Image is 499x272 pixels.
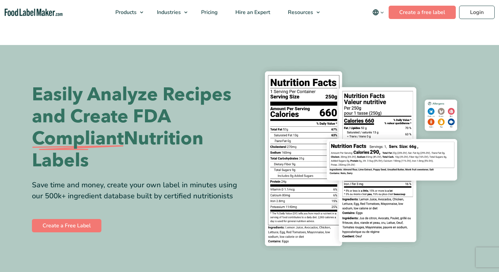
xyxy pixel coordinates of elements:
span: Products [113,9,137,16]
a: Create a free label [389,6,456,19]
span: Pricing [199,9,218,16]
div: Save time and money, create your own label in minutes using our 500k+ ingredient database built b... [32,180,245,202]
a: Create a Free Label [32,219,101,232]
span: Hire an Expert [233,9,271,16]
a: Login [459,6,495,19]
span: Industries [155,9,182,16]
span: Resources [286,9,314,16]
span: Compliant [32,128,124,150]
h1: Easily Analyze Recipes and Create FDA Nutrition Labels [32,84,245,172]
